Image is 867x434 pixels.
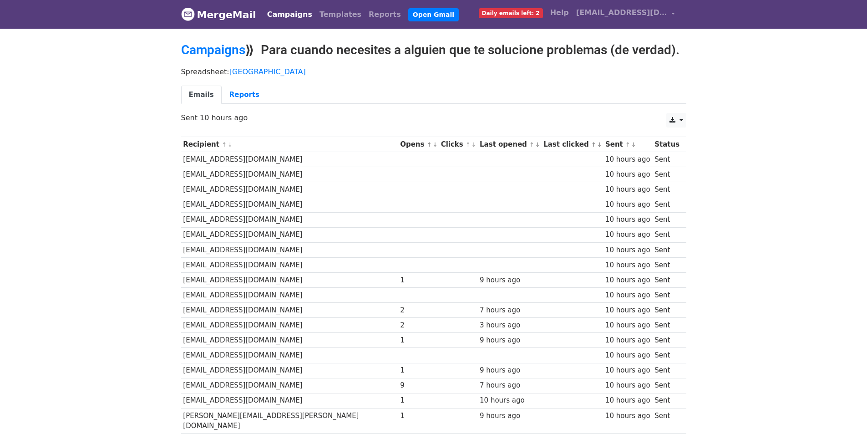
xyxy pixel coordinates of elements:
[181,378,398,393] td: [EMAIL_ADDRESS][DOMAIN_NAME]
[605,411,650,421] div: 10 hours ago
[605,230,650,240] div: 10 hours ago
[652,242,681,257] td: Sent
[181,333,398,348] td: [EMAIL_ADDRESS][DOMAIN_NAME]
[631,141,636,148] a: ↓
[408,8,459,21] a: Open Gmail
[400,305,436,316] div: 2
[181,42,686,58] h2: ⟫ Para cuando necesites a alguien que te solucione problemas (de verdad).
[181,363,398,378] td: [EMAIL_ADDRESS][DOMAIN_NAME]
[652,333,681,348] td: Sent
[652,182,681,197] td: Sent
[466,141,471,148] a: ↑
[652,363,681,378] td: Sent
[400,380,436,391] div: 9
[480,395,539,406] div: 10 hours ago
[480,335,539,346] div: 9 hours ago
[479,8,543,18] span: Daily emails left: 2
[652,167,681,182] td: Sent
[400,395,436,406] div: 1
[181,182,398,197] td: [EMAIL_ADDRESS][DOMAIN_NAME]
[652,197,681,212] td: Sent
[541,137,603,152] th: Last clicked
[480,411,539,421] div: 9 hours ago
[264,5,316,24] a: Campaigns
[591,141,596,148] a: ↑
[400,275,436,286] div: 1
[181,67,686,77] p: Spreadsheet:
[573,4,679,25] a: [EMAIL_ADDRESS][DOMAIN_NAME]
[480,305,539,316] div: 7 hours ago
[605,380,650,391] div: 10 hours ago
[605,320,650,331] div: 10 hours ago
[181,212,398,227] td: [EMAIL_ADDRESS][DOMAIN_NAME]
[605,395,650,406] div: 10 hours ago
[181,348,398,363] td: [EMAIL_ADDRESS][DOMAIN_NAME]
[605,290,650,301] div: 10 hours ago
[605,275,650,286] div: 10 hours ago
[605,169,650,180] div: 10 hours ago
[480,365,539,376] div: 9 hours ago
[605,184,650,195] div: 10 hours ago
[181,167,398,182] td: [EMAIL_ADDRESS][DOMAIN_NAME]
[605,335,650,346] div: 10 hours ago
[181,288,398,303] td: [EMAIL_ADDRESS][DOMAIN_NAME]
[400,335,436,346] div: 1
[181,42,245,57] a: Campaigns
[605,350,650,361] div: 10 hours ago
[228,141,233,148] a: ↓
[222,86,267,104] a: Reports
[605,365,650,376] div: 10 hours ago
[652,212,681,227] td: Sent
[605,260,650,271] div: 10 hours ago
[472,141,477,148] a: ↓
[652,348,681,363] td: Sent
[316,5,365,24] a: Templates
[605,199,650,210] div: 10 hours ago
[529,141,534,148] a: ↑
[181,152,398,167] td: [EMAIL_ADDRESS][DOMAIN_NAME]
[427,141,432,148] a: ↑
[181,5,256,24] a: MergeMail
[547,4,573,22] a: Help
[181,272,398,287] td: [EMAIL_ADDRESS][DOMAIN_NAME]
[652,318,681,333] td: Sent
[652,137,681,152] th: Status
[652,378,681,393] td: Sent
[597,141,602,148] a: ↓
[398,137,439,152] th: Opens
[181,318,398,333] td: [EMAIL_ADDRESS][DOMAIN_NAME]
[181,303,398,318] td: [EMAIL_ADDRESS][DOMAIN_NAME]
[432,141,437,148] a: ↓
[181,408,398,434] td: [PERSON_NAME][EMAIL_ADDRESS][PERSON_NAME][DOMAIN_NAME]
[229,67,306,76] a: [GEOGRAPHIC_DATA]
[480,380,539,391] div: 7 hours ago
[652,272,681,287] td: Sent
[181,86,222,104] a: Emails
[181,137,398,152] th: Recipient
[181,227,398,242] td: [EMAIL_ADDRESS][DOMAIN_NAME]
[181,242,398,257] td: [EMAIL_ADDRESS][DOMAIN_NAME]
[605,214,650,225] div: 10 hours ago
[605,154,650,165] div: 10 hours ago
[605,245,650,255] div: 10 hours ago
[181,197,398,212] td: [EMAIL_ADDRESS][DOMAIN_NAME]
[181,257,398,272] td: [EMAIL_ADDRESS][DOMAIN_NAME]
[576,7,667,18] span: [EMAIL_ADDRESS][DOMAIN_NAME]
[652,152,681,167] td: Sent
[652,408,681,434] td: Sent
[400,320,436,331] div: 2
[222,141,227,148] a: ↑
[652,257,681,272] td: Sent
[365,5,405,24] a: Reports
[480,320,539,331] div: 3 hours ago
[475,4,547,22] a: Daily emails left: 2
[652,227,681,242] td: Sent
[625,141,630,148] a: ↑
[477,137,541,152] th: Last opened
[181,393,398,408] td: [EMAIL_ADDRESS][DOMAIN_NAME]
[603,137,652,152] th: Sent
[400,365,436,376] div: 1
[181,7,195,21] img: MergeMail logo
[181,113,686,123] p: Sent 10 hours ago
[652,393,681,408] td: Sent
